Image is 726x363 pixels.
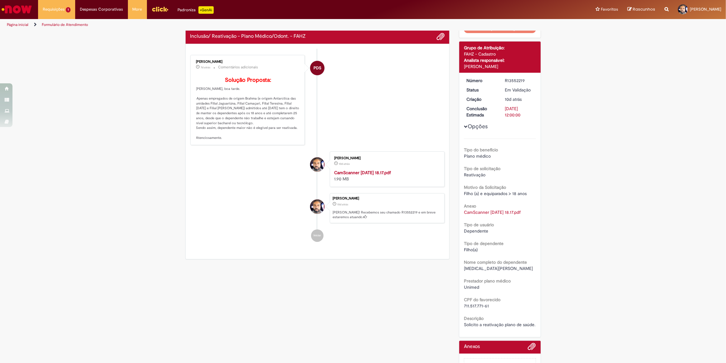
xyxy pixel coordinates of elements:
[464,153,491,159] span: Plano médico
[464,51,536,57] div: FAHZ - Cadastro
[218,65,258,70] small: Comentários adicionais
[333,197,441,200] div: [PERSON_NAME]
[528,342,536,354] button: Adicionar anexos
[464,247,478,253] span: Filho(a)
[505,96,522,102] span: 10d atrás
[80,6,123,12] span: Despesas Corporativas
[1,3,33,16] img: ServiceNow
[310,199,324,214] div: Edimilson Souza Da Silva
[462,77,500,84] dt: Número
[190,34,306,39] h2: Inclusão/ Reativação - Plano Médico/Odont. - FAHZ Histórico de tíquete
[464,316,484,321] b: Descrição
[225,76,271,84] b: Solução Proposta:
[190,49,445,248] ul: Histórico de tíquete
[178,6,214,14] div: Padroniza
[464,222,494,228] b: Tipo de usuário
[464,172,485,178] span: Reativação
[464,259,527,265] b: Nome completo do dependente
[505,105,534,118] div: [DATE] 12:00:00
[196,77,300,140] p: [PERSON_NAME], boa tarde. •Apenas empregados de origem Brahma (e origem Antarctica das unidades F...
[196,60,300,64] div: [PERSON_NAME]
[464,228,488,234] span: Dependente
[464,57,536,63] div: Analista responsável:
[464,184,506,190] b: Motivo da Solicitação
[5,19,479,31] ul: Trilhas de página
[464,63,536,70] div: [PERSON_NAME]
[334,169,438,182] div: 1.90 MB
[633,6,655,12] span: Rascunhos
[198,6,214,14] p: +GenAi
[464,191,527,196] span: Filho (a) e equiparados > 18 anos
[464,284,479,290] span: Unimed
[464,147,498,153] b: Tipo do benefício
[464,209,521,215] a: Download de CamScanner 19-09-2025 18.17.pdf
[339,162,350,166] time: 19/09/2025 23:59:45
[337,203,348,206] time: 19/09/2025 23:59:58
[464,203,476,209] b: Anexo
[7,22,28,27] a: Página inicial
[436,32,445,41] button: Adicionar anexos
[464,278,511,284] b: Prestador plano médico
[462,96,500,102] dt: Criação
[505,96,534,102] div: 19/09/2025 23:59:58
[462,105,500,118] dt: Conclusão Estimada
[190,193,445,223] li: Edimilson Souza Da Silva
[337,203,348,206] span: 10d atrás
[464,166,500,171] b: Tipo de solicitação
[464,297,500,302] b: CPF do favorecido
[505,77,534,84] div: R13552219
[464,344,480,350] h2: Anexos
[201,66,211,69] time: 22/09/2025 15:58:31
[627,7,655,12] a: Rascunhos
[464,322,535,327] span: Solicito a reativação plano de saúde.
[464,241,504,246] b: Tipo de dependente
[42,22,88,27] a: Formulário de Atendimento
[133,6,142,12] span: More
[464,45,536,51] div: Grupo de Atribuição:
[334,156,438,160] div: [PERSON_NAME]
[201,66,211,69] span: 7d atrás
[505,96,522,102] time: 19/09/2025 23:59:58
[310,157,324,172] div: Edimilson Souza Da Silva
[505,87,534,93] div: Em Validação
[334,170,391,175] a: CamScanner [DATE] 18.17.pdf
[310,61,324,75] div: Priscila De Souza Moreira
[464,303,489,309] span: 711.517.771-61
[152,4,168,14] img: click_logo_yellow_360x200.png
[464,266,533,271] span: [MEDICAL_DATA][PERSON_NAME]
[66,7,71,12] span: 1
[43,6,65,12] span: Requisições
[314,61,321,76] span: PDS
[690,7,721,12] span: [PERSON_NAME]
[601,6,618,12] span: Favoritos
[333,210,441,220] p: [PERSON_NAME]! Recebemos seu chamado R13552219 e em breve estaremos atuando.
[462,87,500,93] dt: Status
[339,162,350,166] span: 10d atrás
